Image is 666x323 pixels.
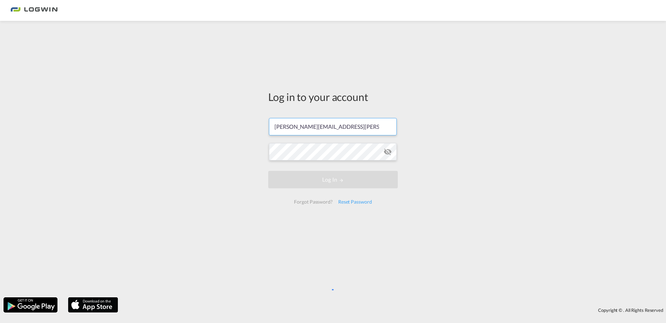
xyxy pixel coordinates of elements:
[122,304,666,316] div: Copyright © . All Rights Reserved
[384,148,392,156] md-icon: icon-eye-off
[67,297,119,313] img: apple.png
[268,171,398,188] button: LOGIN
[268,89,398,104] div: Log in to your account
[335,196,375,208] div: Reset Password
[10,3,57,18] img: 2761ae10d95411efa20a1f5e0282d2d7.png
[269,118,397,135] input: Enter email/phone number
[291,196,335,208] div: Forgot Password?
[3,297,58,313] img: google.png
